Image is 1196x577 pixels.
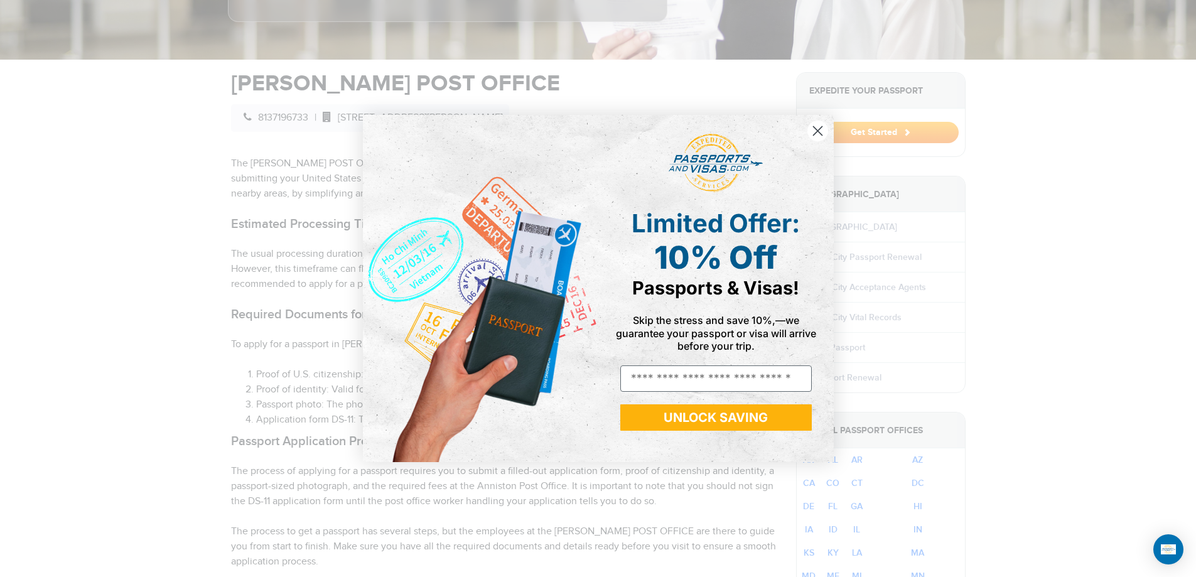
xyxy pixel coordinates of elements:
span: Limited Offer: [632,208,800,239]
span: 10% Off [654,239,777,276]
span: Passports & Visas! [632,277,799,299]
span: Skip the stress and save 10%,—we guarantee your passport or visa will arrive before your trip. [616,314,816,352]
img: de9cda0d-0715-46ca-9a25-073762a91ba7.png [363,115,598,462]
button: Close dialog [807,120,829,142]
div: Open Intercom Messenger [1153,534,1183,564]
button: UNLOCK SAVING [620,404,812,431]
img: passports and visas [669,134,763,193]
